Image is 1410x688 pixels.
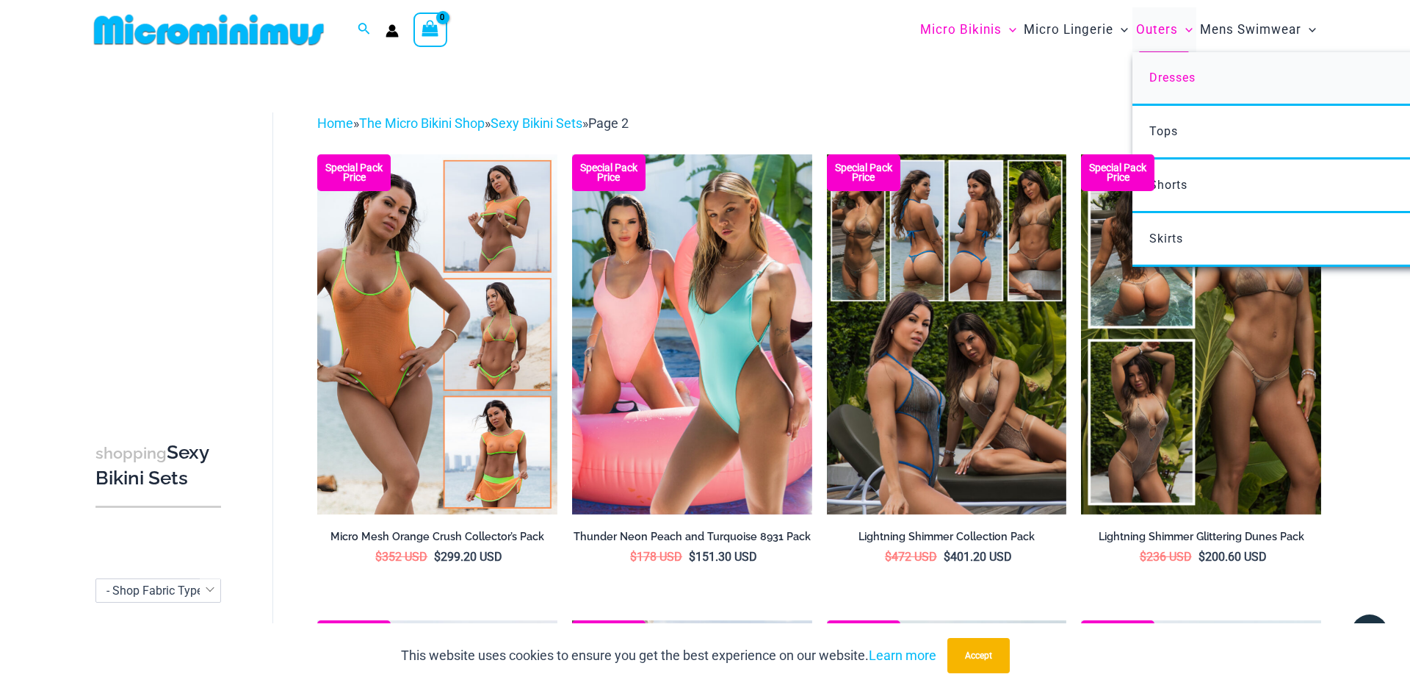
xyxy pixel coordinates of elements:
[920,11,1002,49] span: Micro Bikinis
[869,648,936,663] a: Learn more
[827,530,1067,549] a: Lightning Shimmer Collection Pack
[95,578,221,603] span: - Shop Fabric Type
[317,530,557,549] a: Micro Mesh Orange Crush Collector’s Pack
[1149,124,1178,138] span: Tops
[1136,11,1178,49] span: Outers
[885,550,937,564] bdi: 472 USD
[827,530,1067,544] h2: Lightning Shimmer Collection Pack
[95,444,167,462] span: shopping
[317,115,629,131] span: » » »
[1196,7,1320,52] a: Mens SwimwearMenu ToggleMenu Toggle
[95,440,221,491] h3: Sexy Bikini Sets
[317,163,391,182] b: Special Pack Price
[401,645,936,667] p: This website uses cookies to ensure you get the best experience on our website.
[1198,550,1267,564] bdi: 200.60 USD
[1149,71,1196,85] span: Dresses
[95,101,228,395] iframe: TrustedSite Certified
[1140,550,1146,564] span: $
[434,550,502,564] bdi: 299.20 USD
[413,12,447,46] a: View Shopping Cart, empty
[317,115,353,131] a: Home
[1081,530,1321,544] h2: Lightning Shimmer Glittering Dunes Pack
[1081,154,1321,515] a: Lightning Shimmer Dune Lightning Shimmer Glittering Dunes 317 Tri Top 469 Thong 02Lightning Shimm...
[88,13,330,46] img: MM SHOP LOGO FLAT
[1149,232,1183,246] span: Skirts
[1140,550,1192,564] bdi: 236 USD
[1149,178,1187,192] span: Shorts
[588,115,629,131] span: Page 2
[491,115,582,131] a: Sexy Bikini Sets
[434,550,441,564] span: $
[386,24,399,37] a: Account icon link
[827,154,1067,515] img: Lightning Shimmer Collection
[359,115,485,131] a: The Micro Bikini Shop
[317,154,557,515] a: Collectors Pack Orange Micro Mesh Orange Crush 801 One Piece 02Micro Mesh Orange Crush 801 One Pi...
[375,550,427,564] bdi: 352 USD
[317,154,557,515] img: Collectors Pack Orange
[944,550,1012,564] bdi: 401.20 USD
[106,584,203,598] span: - Shop Fabric Type
[1020,7,1132,52] a: Micro LingerieMenu ToggleMenu Toggle
[944,550,950,564] span: $
[96,579,220,602] span: - Shop Fabric Type
[1081,154,1321,515] img: Lightning Shimmer Dune
[1198,550,1205,564] span: $
[914,5,1322,54] nav: Site Navigation
[1024,11,1113,49] span: Micro Lingerie
[358,21,371,39] a: Search icon link
[947,638,1010,673] button: Accept
[885,550,892,564] span: $
[689,550,757,564] bdi: 151.30 USD
[630,550,682,564] bdi: 178 USD
[689,550,695,564] span: $
[572,154,812,515] img: Thunder Pack
[916,7,1020,52] a: Micro BikinisMenu ToggleMenu Toggle
[1132,7,1196,52] a: OutersMenu ToggleMenu Toggle
[1178,11,1193,49] span: Menu Toggle
[827,163,900,182] b: Special Pack Price
[1200,11,1301,49] span: Mens Swimwear
[572,154,812,515] a: Thunder Pack Thunder Turquoise 8931 One Piece 09v2Thunder Turquoise 8931 One Piece 09v2
[375,550,382,564] span: $
[317,530,557,544] h2: Micro Mesh Orange Crush Collector’s Pack
[572,163,646,182] b: Special Pack Price
[1081,530,1321,549] a: Lightning Shimmer Glittering Dunes Pack
[572,530,812,544] h2: Thunder Neon Peach and Turquoise 8931 Pack
[630,550,637,564] span: $
[572,530,812,549] a: Thunder Neon Peach and Turquoise 8931 Pack
[1113,11,1128,49] span: Menu Toggle
[1081,163,1154,182] b: Special Pack Price
[1301,11,1316,49] span: Menu Toggle
[1002,11,1016,49] span: Menu Toggle
[827,154,1067,515] a: Lightning Shimmer Collection Lightning Shimmer Ocean Shimmer 317 Tri Top 469 Thong 08Lightning Sh...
